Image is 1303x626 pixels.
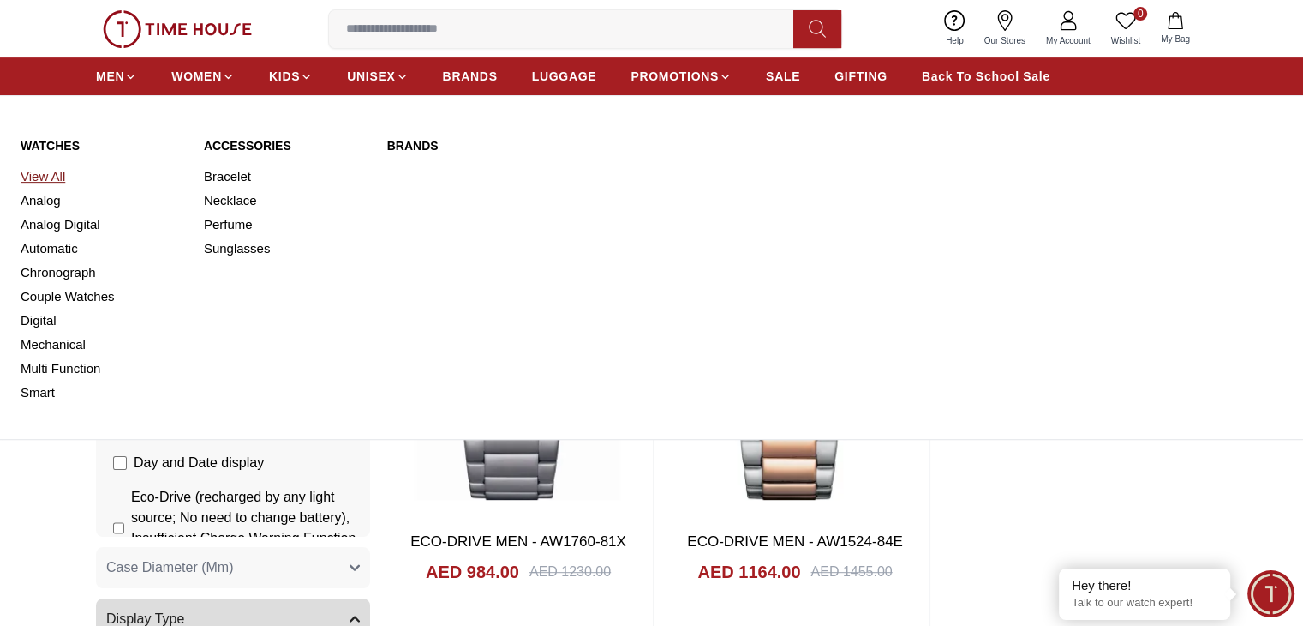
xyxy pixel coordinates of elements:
[977,34,1032,47] span: Our Stores
[21,189,183,213] a: Analog
[21,165,183,189] a: View All
[21,309,183,333] a: Digital
[106,557,233,578] span: Case Diameter (Mm)
[21,357,183,381] a: Multi Function
[922,68,1050,85] span: Back To School Sale
[134,453,264,473] span: Day and Date display
[1151,9,1200,49] button: My Bag
[529,562,611,582] div: AED 1230.00
[131,487,360,569] span: Eco-Drive (recharged by any light source; No need to change battery), Insufficient Charge Warning...
[113,456,127,470] input: Day and Date display
[21,261,183,285] a: Chronograph
[21,333,183,357] a: Mechanical
[204,189,367,213] a: Necklace
[1133,7,1147,21] span: 0
[766,68,800,85] span: SALE
[387,137,733,154] a: Brands
[21,381,183,405] a: Smart
[96,547,370,588] button: Case Diameter (Mm)
[387,165,463,241] img: Kenneth Scott
[204,213,367,237] a: Perfume
[204,137,367,154] a: Accessories
[1101,7,1151,51] a: 0Wishlist
[269,61,313,92] a: KIDS
[171,68,222,85] span: WOMEN
[567,165,643,241] img: Quantum
[347,68,395,85] span: UNISEX
[387,255,463,331] img: Slazenger
[697,560,800,584] h4: AED 1164.00
[1072,577,1217,594] div: Hey there!
[21,213,183,237] a: Analog Digital
[935,7,974,51] a: Help
[21,237,183,261] a: Automatic
[631,61,732,92] a: PROMOTIONS
[443,68,498,85] span: BRANDS
[532,61,597,92] a: LUGGAGE
[766,61,800,92] a: SALE
[939,34,971,47] span: Help
[103,10,252,48] img: ...
[656,165,732,241] img: Tornado
[810,562,892,582] div: AED 1455.00
[204,165,367,189] a: Bracelet
[631,68,719,85] span: PROMOTIONS
[204,237,367,261] a: Sunglasses
[410,533,626,550] a: ECO-DRIVE MEN - AW1760-81X
[687,533,903,550] a: ECO-DRIVE MEN - AW1524-84E
[171,61,235,92] a: WOMEN
[1072,596,1217,611] p: Talk to our watch expert!
[347,61,408,92] a: UNISEX
[922,61,1050,92] a: Back To School Sale
[21,137,183,154] a: Watches
[834,61,888,92] a: GIFTING
[532,68,597,85] span: LUGGAGE
[96,61,137,92] a: MEN
[269,68,300,85] span: KIDS
[477,165,553,241] img: Lee Cooper
[1247,570,1294,617] div: Chat Widget
[96,68,124,85] span: MEN
[834,68,888,85] span: GIFTING
[21,285,183,309] a: Couple Watches
[1104,34,1147,47] span: Wishlist
[974,7,1036,51] a: Our Stores
[426,560,519,584] h4: AED 984.00
[443,61,498,92] a: BRANDS
[1039,34,1097,47] span: My Account
[113,521,124,535] input: Eco-Drive (recharged by any light source; No need to change battery), Insufficient Charge Warning...
[1154,33,1197,45] span: My Bag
